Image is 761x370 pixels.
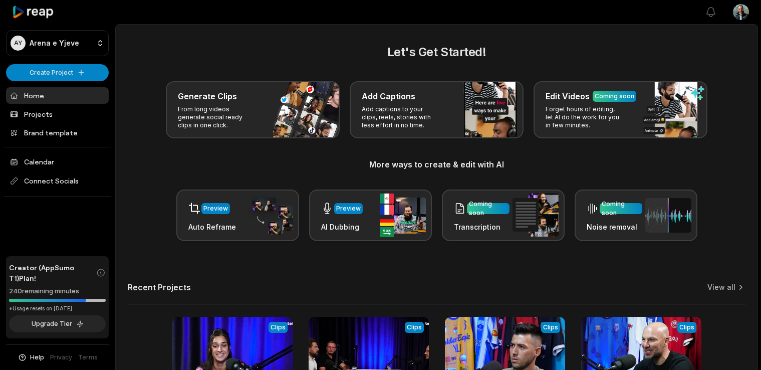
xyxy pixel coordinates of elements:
[546,105,623,129] p: Forget hours of editing, let AI do the work for you in few minutes.
[203,204,228,213] div: Preview
[50,353,72,362] a: Privacy
[513,194,559,237] img: transcription.png
[9,305,106,312] div: *Usage resets on [DATE]
[11,36,26,51] div: AY
[362,105,439,129] p: Add captions to your clips, reels, stories with less effort in no time.
[78,353,98,362] a: Terms
[6,172,109,190] span: Connect Socials
[336,204,361,213] div: Preview
[454,222,510,232] h3: Transcription
[6,64,109,81] button: Create Project
[128,43,745,61] h2: Let's Get Started!
[128,282,191,292] h2: Recent Projects
[30,353,44,362] span: Help
[9,315,106,332] button: Upgrade Tier
[247,196,293,235] img: auto_reframe.png
[321,222,363,232] h3: AI Dubbing
[546,90,590,102] h3: Edit Videos
[362,90,415,102] h3: Add Captions
[178,90,237,102] h3: Generate Clips
[9,286,106,296] div: 240 remaining minutes
[469,200,508,218] div: Coming soon
[128,158,745,170] h3: More ways to create & edit with AI
[6,87,109,104] a: Home
[9,262,96,283] span: Creator (AppSumo T1) Plan!
[645,198,691,233] img: noise_removal.png
[188,222,236,232] h3: Auto Reframe
[30,39,79,48] p: Arena e Yjeve
[18,353,44,362] button: Help
[587,222,642,232] h3: Noise removal
[6,124,109,141] a: Brand template
[602,200,640,218] div: Coming soon
[6,153,109,170] a: Calendar
[707,282,735,292] a: View all
[178,105,256,129] p: From long videos generate social ready clips in one click.
[6,106,109,122] a: Projects
[380,194,426,237] img: ai_dubbing.png
[595,92,634,101] div: Coming soon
